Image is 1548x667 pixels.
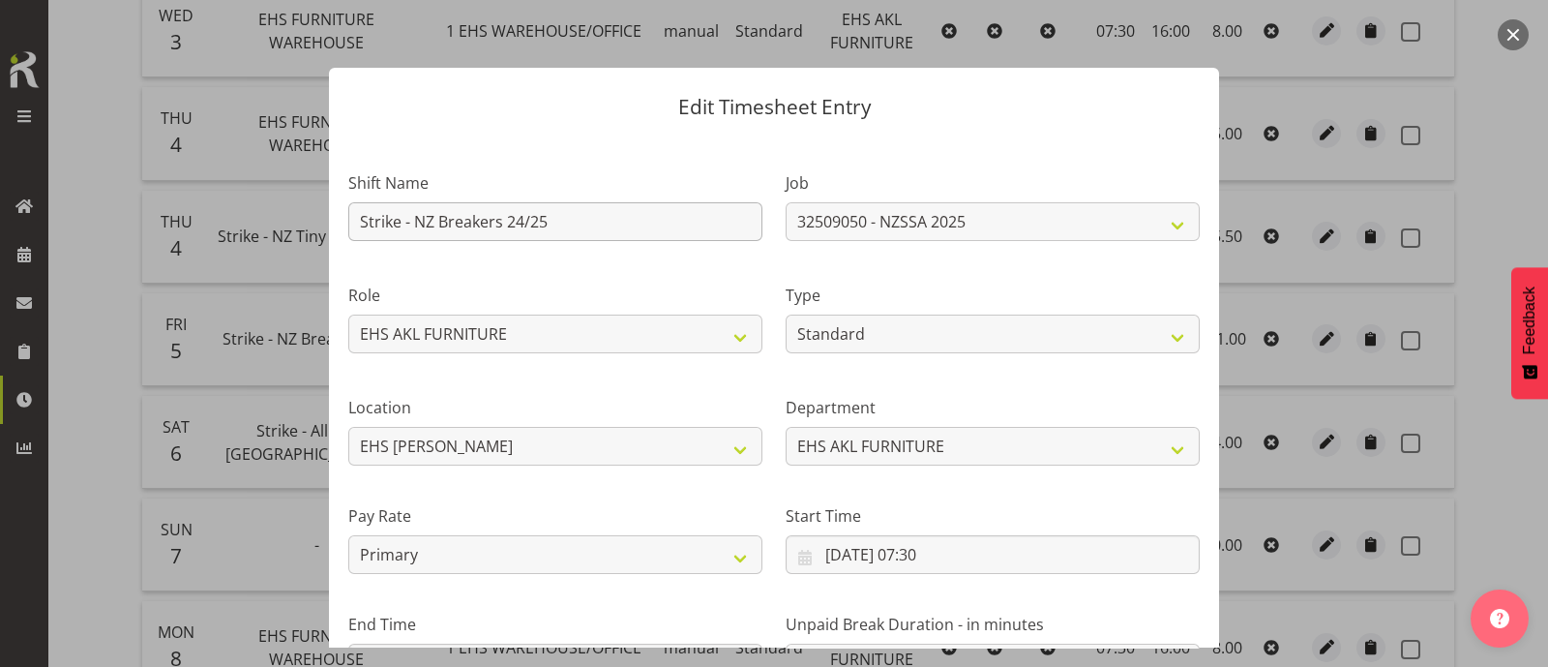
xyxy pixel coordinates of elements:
[786,504,1200,528] label: Start Time
[348,396,762,419] label: Location
[786,171,1200,195] label: Job
[348,97,1200,117] p: Edit Timesheet Entry
[1511,267,1548,399] button: Feedback - Show survey
[348,202,762,241] input: Shift Name
[786,396,1200,419] label: Department
[786,613,1200,636] label: Unpaid Break Duration - in minutes
[786,284,1200,307] label: Type
[348,504,762,528] label: Pay Rate
[348,284,762,307] label: Role
[786,535,1200,574] input: Click to select...
[1490,609,1509,628] img: help-xxl-2.png
[1521,287,1538,354] span: Feedback
[348,171,762,195] label: Shift Name
[348,613,762,636] label: End Time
